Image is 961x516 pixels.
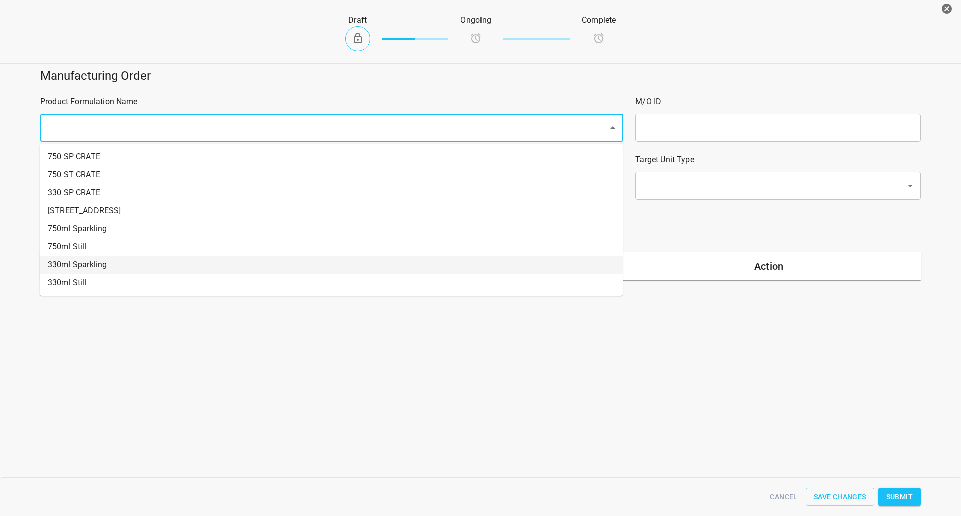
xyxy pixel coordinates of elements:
h5: Manufacturing Order [40,68,921,84]
li: 750ml Sparkling [40,220,623,238]
li: 330ml Sparkling [40,256,623,274]
h6: Action [754,258,921,274]
li: 330ml Still [40,274,623,292]
button: Open [903,179,917,193]
h6: Lot Code [576,258,742,274]
li: 750ml Still [40,238,623,256]
span: Cancel [770,491,797,503]
span: Submit [886,491,913,503]
p: Complete [582,14,616,26]
p: Ongoing [460,14,491,26]
p: Draft [345,14,370,26]
li: [STREET_ADDRESS] [40,202,623,220]
li: 750 ST CRATE [40,166,623,184]
button: Submit [878,488,921,506]
button: Save Changes [806,488,874,506]
span: Save Changes [814,491,866,503]
li: 330 SP CRATE [40,184,623,202]
p: Target Unit Type [635,154,921,166]
p: Product Formulation Name [40,96,623,108]
button: Close [606,121,620,135]
button: Cancel [766,488,801,506]
p: M/O ID [635,96,921,108]
li: 750 SP CRATE [40,148,623,166]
